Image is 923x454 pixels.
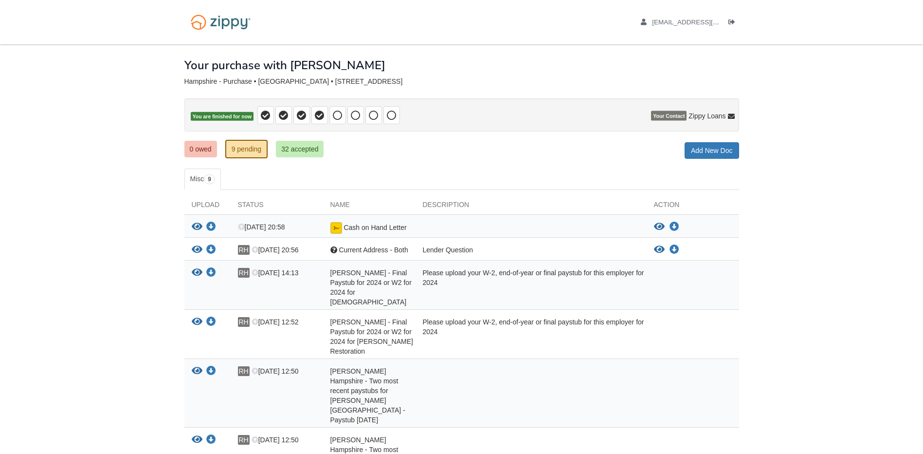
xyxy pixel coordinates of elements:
span: [DATE] 14:13 [252,269,299,277]
div: Status [231,200,323,214]
span: [PERSON_NAME] Hampshire - Two most recent paystubs for [PERSON_NAME][GEOGRAPHIC_DATA] - Paystub [... [330,367,405,424]
a: Download Current Address - Both [670,246,679,254]
div: Please upload your W-2, end-of-year or final paystub for this employer for 2024 [416,317,647,356]
span: RH [238,435,250,445]
span: Your Contact [651,111,687,121]
span: [PERSON_NAME] - Final Paystub for 2024 or W2 for 2024 for [DEMOGRAPHIC_DATA] [330,269,412,306]
button: View Robert Hampshire - Final Paystub for 2024 or W2 for 2024 for Carson Restoration [192,317,202,327]
button: View Brandie Hampshire - Two most recent paystubs for Cheryl Halik State Farm - Paystub 8/29/2025 [192,366,202,377]
h1: Your purchase with [PERSON_NAME] [184,59,385,72]
div: Upload [184,200,231,214]
span: [DATE] 12:50 [252,367,299,375]
div: Action [647,200,739,214]
a: Download Current Address - Both [206,246,216,254]
a: 32 accepted [276,141,324,157]
span: You are finished for now [191,112,254,121]
span: [DATE] 20:56 [252,246,299,254]
button: View Brandie Hampshire - Two most recent paystubs for Cheryl Halik State Farm - paystub 8/15/2025 [192,435,202,445]
div: Lender Question [416,245,647,258]
a: Download Cash on Hand Letter [206,224,216,231]
span: 9 [204,174,215,184]
a: Add New Doc [685,142,739,159]
a: Misc [184,169,221,190]
span: [DATE] 12:52 [252,318,299,326]
button: View Cash on Hand Letter [654,222,665,232]
span: [DATE] 20:58 [238,223,285,231]
span: RH [238,317,250,327]
img: Document fully signed [330,222,342,234]
span: [PERSON_NAME] - Final Paystub for 2024 or W2 for 2024 for [PERSON_NAME] Restoration [330,318,413,355]
span: RH [238,268,250,278]
a: 0 owed [184,141,217,157]
span: roberthampshire@hotmail.com [652,19,763,26]
span: Current Address - Both [339,246,408,254]
a: Download Robert Hampshire - Final Paystub for 2024 or W2 for 2024 for Carson Restoration [206,319,216,326]
span: Zippy Loans [688,111,725,121]
button: View Cash on Hand Letter [192,222,202,232]
a: Log out [728,19,739,28]
a: Download Robert Hampshire - Final Paystub for 2024 or W2 for 2024 for Apostolic Revival Church [206,269,216,277]
span: RH [238,366,250,376]
a: Download Brandie Hampshire - Two most recent paystubs for Cheryl Halik State Farm - paystub 8/15/... [206,436,216,444]
img: Logo [184,10,257,35]
a: 9 pending [225,140,268,158]
div: Hampshire - Purchase • [GEOGRAPHIC_DATA] • [STREET_ADDRESS] [184,77,739,86]
div: Please upload your W-2, end-of-year or final paystub for this employer for 2024 [416,268,647,307]
button: View Current Address - Both [192,245,202,255]
span: Cash on Hand Letter [344,224,406,231]
span: [DATE] 12:50 [252,436,299,444]
div: Description [416,200,647,214]
a: edit profile [641,19,764,28]
a: Download Brandie Hampshire - Two most recent paystubs for Cheryl Halik State Farm - Paystub 8/29/... [206,368,216,376]
a: Download Cash on Hand Letter [670,223,679,231]
span: RH [238,245,250,255]
button: View Robert Hampshire - Final Paystub for 2024 or W2 for 2024 for Apostolic Revival Church [192,268,202,278]
button: View Current Address - Both [654,245,665,255]
div: Name [323,200,416,214]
